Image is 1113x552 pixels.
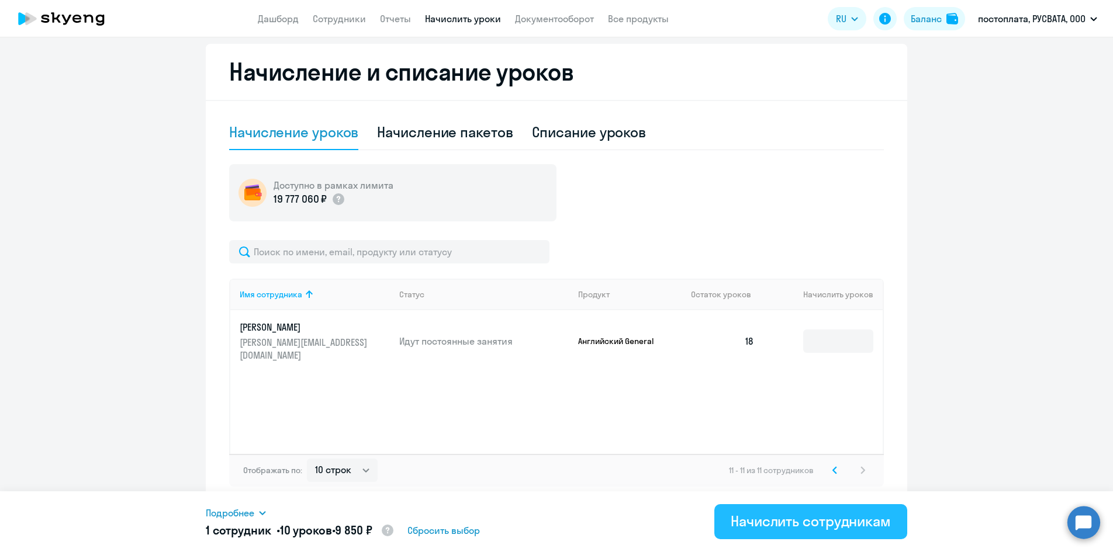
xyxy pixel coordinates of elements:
span: 9 850 ₽ [335,523,372,537]
p: [PERSON_NAME] [240,321,371,334]
button: Начислить сотрудникам [714,504,907,539]
div: Продукт [578,289,610,300]
input: Поиск по имени, email, продукту или статусу [229,240,549,263]
img: balance [946,13,958,25]
div: Начислить сотрудникам [731,512,891,530]
a: Отчеты [380,13,411,25]
p: Идут постоянные занятия [399,335,569,348]
a: Дашборд [258,13,299,25]
a: Начислить уроки [425,13,501,25]
div: Остаток уроков [691,289,763,300]
div: Имя сотрудника [240,289,302,300]
th: Начислить уроков [763,279,883,310]
span: 10 уроков [280,523,332,537]
a: [PERSON_NAME][PERSON_NAME][EMAIL_ADDRESS][DOMAIN_NAME] [240,321,390,362]
h2: Начисление и списание уроков [229,58,884,86]
button: RU [828,7,866,30]
h5: 1 сотрудник • • [206,522,395,540]
td: 18 [682,310,763,372]
p: постоплата, РУСВАТА, ООО [978,12,1086,26]
a: Сотрудники [313,13,366,25]
button: постоплата, РУСВАТА, ООО [972,5,1103,33]
h5: Доступно в рамках лимита [274,179,393,192]
span: Отображать по: [243,465,302,475]
span: Остаток уроков [691,289,751,300]
div: Списание уроков [532,123,647,141]
span: RU [836,12,846,26]
div: Начисление пакетов [377,123,513,141]
span: 11 - 11 из 11 сотрудников [729,465,814,475]
img: wallet-circle.png [238,179,267,207]
a: Документооборот [515,13,594,25]
span: Сбросить выбор [407,523,480,537]
div: Продукт [578,289,682,300]
div: Имя сотрудника [240,289,390,300]
div: Статус [399,289,424,300]
p: Английский General [578,336,666,346]
div: Статус [399,289,569,300]
a: Все продукты [608,13,669,25]
span: Подробнее [206,506,254,520]
div: Баланс [911,12,942,26]
div: Начисление уроков [229,123,358,141]
button: Балансbalance [904,7,965,30]
p: 19 777 060 ₽ [274,192,327,207]
p: [PERSON_NAME][EMAIL_ADDRESS][DOMAIN_NAME] [240,336,371,362]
